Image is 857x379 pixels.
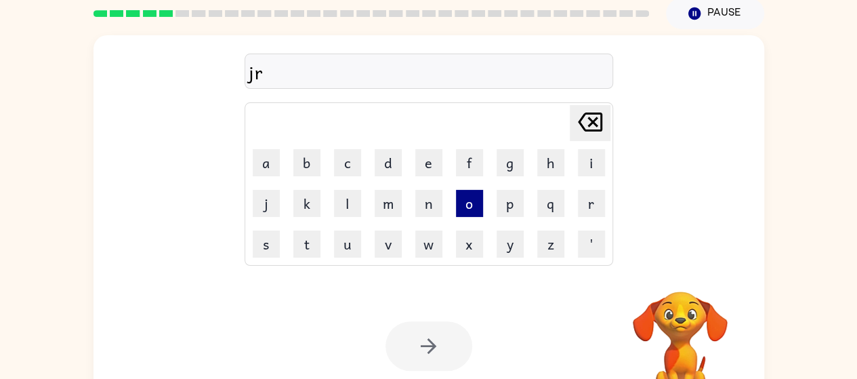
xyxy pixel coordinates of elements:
button: q [537,190,564,217]
button: r [578,190,605,217]
button: i [578,149,605,176]
button: z [537,231,564,258]
div: jr [249,58,609,86]
button: p [497,190,524,217]
button: a [253,149,280,176]
button: u [334,231,361,258]
button: e [415,149,442,176]
button: v [375,231,402,258]
button: x [456,231,483,258]
button: g [497,149,524,176]
button: ' [578,231,605,258]
button: o [456,190,483,217]
button: m [375,190,402,217]
button: k [293,190,320,217]
button: b [293,149,320,176]
button: w [415,231,442,258]
button: c [334,149,361,176]
button: l [334,190,361,217]
button: n [415,190,442,217]
button: t [293,231,320,258]
button: y [497,231,524,258]
button: h [537,149,564,176]
button: f [456,149,483,176]
button: j [253,190,280,217]
button: d [375,149,402,176]
button: s [253,231,280,258]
